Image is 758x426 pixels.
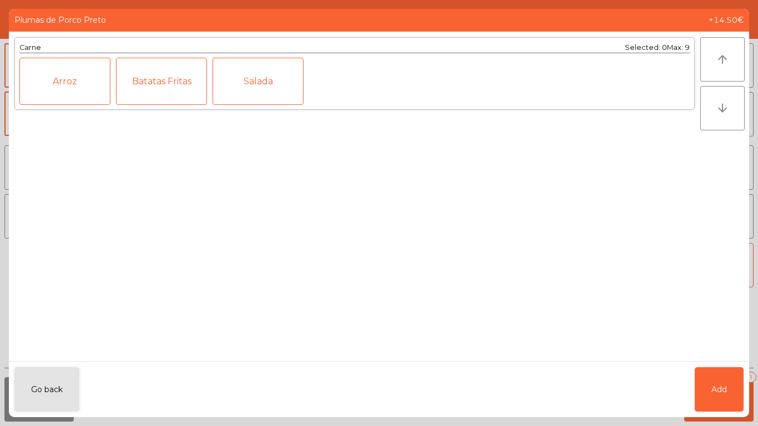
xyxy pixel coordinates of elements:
[709,14,744,26] span: +14.50€
[711,384,727,395] span: Add
[116,58,207,105] div: Batatas Fritas
[667,43,690,52] span: Max: 9
[700,37,745,82] button: arrow_upward
[19,58,110,105] div: Arroz
[700,86,745,130] button: arrow_downward
[695,367,744,412] button: Add
[213,58,304,105] div: Salada
[716,102,729,115] i: arrow_downward
[19,42,41,53] div: Carne
[716,53,729,66] i: arrow_upward
[14,367,79,412] button: Go back
[14,14,106,26] span: Plumas de Porco Preto
[625,43,667,52] span: Selected: 0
